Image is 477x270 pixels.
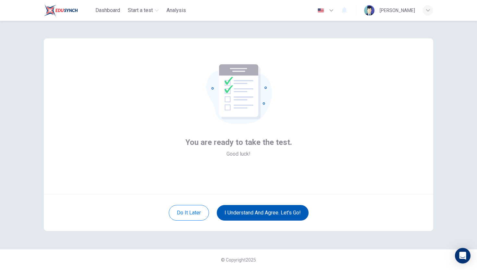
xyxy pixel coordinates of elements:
button: Dashboard [93,5,123,16]
button: Do it later [169,205,209,221]
a: EduSynch logo [44,4,93,17]
button: I understand and agree. Let’s go! [217,205,309,221]
div: You need a license to access this content [164,5,189,16]
button: Start a test [125,5,161,16]
span: © Copyright 2025 [221,257,256,263]
img: Profile picture [364,5,374,16]
img: en [317,8,325,13]
button: Analysis [164,5,189,16]
span: Start a test [128,6,153,14]
div: Open Intercom Messenger [455,248,471,264]
span: Dashboard [95,6,120,14]
span: Analysis [166,6,186,14]
span: Good luck! [226,150,251,158]
img: EduSynch logo [44,4,78,17]
span: You are ready to take the test. [185,137,292,148]
div: [PERSON_NAME] [380,6,415,14]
